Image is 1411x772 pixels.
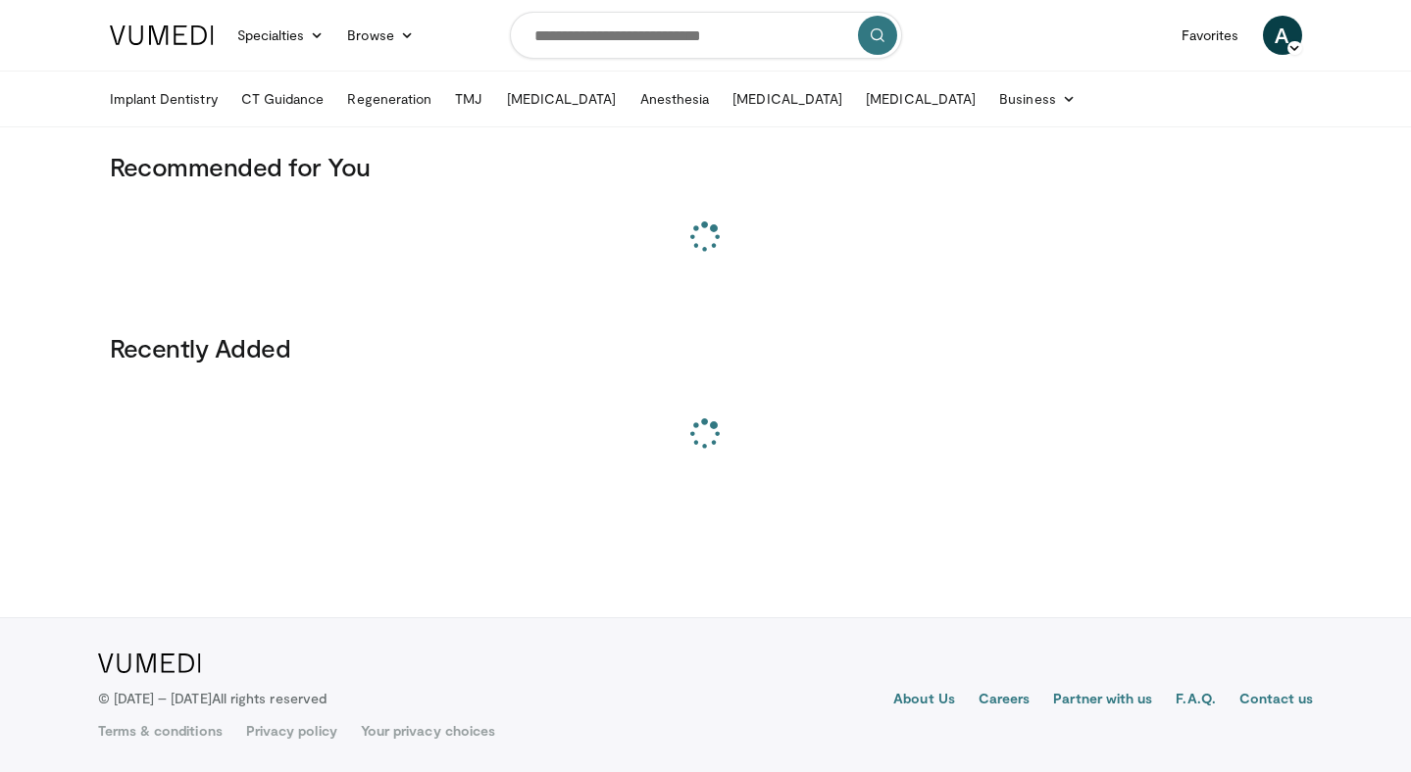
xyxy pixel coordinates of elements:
img: VuMedi Logo [98,653,201,673]
span: All rights reserved [212,690,327,706]
img: VuMedi Logo [110,25,214,45]
a: Specialties [226,16,336,55]
a: About Us [893,689,955,712]
p: © [DATE] – [DATE] [98,689,328,708]
a: [MEDICAL_DATA] [495,79,629,119]
a: Anesthesia [629,79,722,119]
a: A [1263,16,1302,55]
a: [MEDICAL_DATA] [721,79,854,119]
a: [MEDICAL_DATA] [854,79,987,119]
input: Search topics, interventions [510,12,902,59]
a: Privacy policy [246,721,337,741]
a: F.A.Q. [1176,689,1215,712]
a: Implant Dentistry [98,79,229,119]
a: Partner with us [1053,689,1152,712]
a: Regeneration [335,79,443,119]
a: Favorites [1170,16,1251,55]
a: Careers [979,689,1031,712]
h3: Recommended for You [110,151,1302,182]
a: Terms & conditions [98,721,223,741]
h3: Recently Added [110,332,1302,363]
a: CT Guidance [229,79,336,119]
a: Business [987,79,1087,119]
a: Contact us [1239,689,1314,712]
a: Your privacy choices [361,721,495,741]
a: TMJ [443,79,494,119]
a: Browse [335,16,426,55]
